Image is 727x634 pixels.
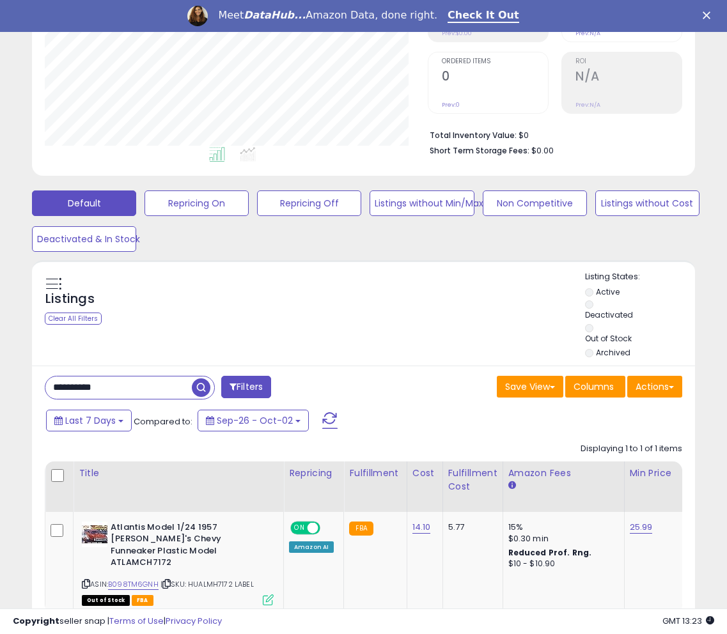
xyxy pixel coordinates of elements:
small: Prev: 0 [442,101,460,109]
div: seller snap | | [13,615,222,628]
small: Prev: N/A [575,101,600,109]
button: Save View [497,376,563,398]
span: FBA [132,595,153,606]
button: Repricing Off [257,190,361,216]
div: Meet Amazon Data, done right. [218,9,437,22]
b: Atlantis Model 1/24 1957 [PERSON_NAME]'s Chevy Funneaker Plastic Model ATLAMCH7172 [111,522,266,572]
img: 51J975SlQ5L._SL40_.jpg [82,522,107,547]
div: Displaying 1 to 1 of 1 items [581,443,682,455]
div: Cost [412,467,437,480]
a: B098TM6GNH [108,579,159,590]
small: Prev: N/A [575,29,600,37]
h5: Listings [45,290,95,308]
div: $0.30 min [508,533,614,545]
button: Actions [627,376,682,398]
span: ROI [575,58,682,65]
span: Ordered Items [442,58,548,65]
span: Last 7 Days [65,414,116,427]
button: Deactivated & In Stock [32,226,136,252]
button: Filters [221,376,271,398]
div: Title [79,467,278,480]
span: All listings that are currently out of stock and unavailable for purchase on Amazon [82,595,130,606]
a: Privacy Policy [166,615,222,627]
div: 15% [508,522,614,533]
p: Listing States: [585,271,695,283]
small: Prev: $0.00 [442,29,472,37]
small: FBA [349,522,373,536]
li: $0 [430,127,673,142]
span: OFF [318,522,339,533]
div: Repricing [289,467,338,480]
b: Short Term Storage Fees: [430,145,529,156]
label: Deactivated [585,309,633,320]
button: Last 7 Days [46,410,132,431]
a: 25.99 [630,521,653,534]
div: Close [703,12,715,19]
button: Columns [565,376,625,398]
h2: N/A [575,69,682,86]
a: Check It Out [448,9,519,23]
span: $0.00 [531,144,554,157]
div: Min Price [630,467,696,480]
div: $10 - $10.90 [508,559,614,569]
b: Total Inventory Value: [430,130,517,141]
label: Archived [596,347,630,358]
small: Amazon Fees. [508,480,516,491]
div: Fulfillment [349,467,401,480]
a: Terms of Use [109,615,164,627]
button: Listings without Min/Max [370,190,474,216]
a: 14.10 [412,521,431,534]
div: Clear All Filters [45,313,102,325]
div: 5.77 [448,522,493,533]
strong: Copyright [13,615,59,627]
div: Fulfillment Cost [448,467,497,493]
div: Amazon AI [289,541,334,553]
button: Non Competitive [483,190,587,216]
span: Sep-26 - Oct-02 [217,414,293,427]
label: Out of Stock [585,333,632,344]
span: Compared to: [134,415,192,428]
button: Default [32,190,136,216]
b: Reduced Prof. Rng. [508,547,592,558]
button: Listings without Cost [595,190,700,216]
button: Repricing On [145,190,249,216]
img: Profile image for Georgie [187,6,208,26]
span: Columns [574,380,614,393]
label: Active [596,286,620,297]
h2: 0 [442,69,548,86]
button: Sep-26 - Oct-02 [198,410,309,431]
i: DataHub... [244,9,306,21]
span: | SKU: HUALMH7172 LABEL [160,579,254,589]
div: Amazon Fees [508,467,619,480]
span: 2025-10-10 13:23 GMT [662,615,714,627]
span: ON [292,522,308,533]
